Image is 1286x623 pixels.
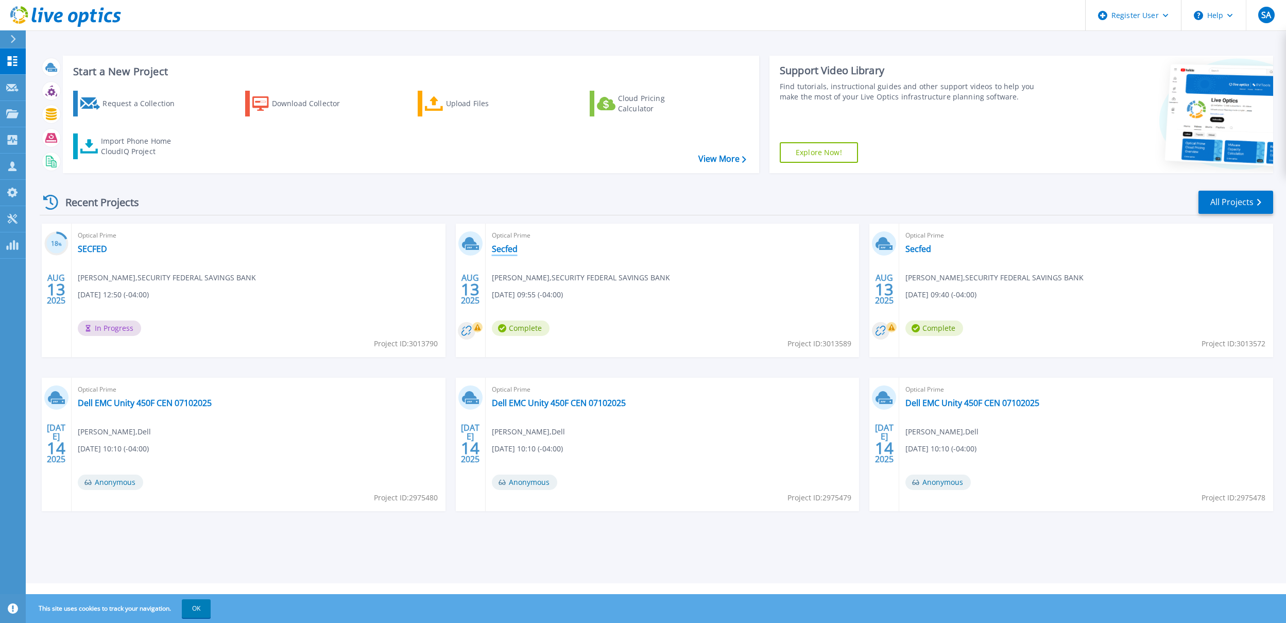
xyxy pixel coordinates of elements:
span: [DATE] 12:50 (-04:00) [78,289,149,300]
span: Project ID: 2975478 [1202,492,1265,503]
span: Project ID: 3013589 [787,338,851,349]
span: [PERSON_NAME] , Dell [78,426,151,437]
div: [DATE] 2025 [875,425,894,462]
button: OK [182,599,211,618]
a: Secfed [492,244,518,254]
span: Optical Prime [78,230,439,241]
a: Secfed [905,244,931,254]
a: Explore Now! [780,142,858,163]
div: Support Video Library [780,64,1040,77]
div: AUG 2025 [46,271,66,308]
span: 14 [47,444,65,452]
span: [DATE] 09:55 (-04:00) [492,289,563,300]
h3: 18 [44,238,68,250]
a: Upload Files [418,91,533,116]
span: 13 [875,285,894,294]
span: Project ID: 2975479 [787,492,851,503]
span: Optical Prime [905,384,1267,395]
span: 13 [47,285,65,294]
span: Optical Prime [492,384,853,395]
span: Project ID: 3013790 [374,338,438,349]
a: View More [698,154,746,164]
span: Anonymous [492,475,557,490]
a: Dell EMC Unity 450F CEN 07102025 [78,398,212,408]
a: Request a Collection [73,91,188,116]
div: Import Phone Home CloudIQ Project [101,136,181,157]
span: In Progress [78,321,141,336]
span: This site uses cookies to track your navigation. [28,599,211,618]
div: Download Collector [272,93,354,114]
span: [DATE] 10:10 (-04:00) [905,443,976,454]
div: AUG 2025 [875,271,894,308]
span: [PERSON_NAME] , Dell [492,426,565,437]
span: 14 [875,444,894,452]
span: Project ID: 2975480 [374,492,438,503]
span: Optical Prime [78,384,439,395]
span: 14 [461,444,479,452]
a: All Projects [1198,191,1273,214]
span: Optical Prime [492,230,853,241]
span: 13 [461,285,479,294]
a: Cloud Pricing Calculator [590,91,705,116]
span: % [58,241,62,247]
span: Complete [905,321,963,336]
div: Cloud Pricing Calculator [618,93,700,114]
a: Dell EMC Unity 450F CEN 07102025 [492,398,626,408]
div: [DATE] 2025 [460,425,480,462]
span: [PERSON_NAME] , SECURITY FEDERAL SAVINGS BANK [492,272,670,283]
div: Recent Projects [40,190,153,215]
span: Project ID: 3013572 [1202,338,1265,349]
span: [PERSON_NAME] , SECURITY FEDERAL SAVINGS BANK [78,272,256,283]
span: [PERSON_NAME] , Dell [905,426,979,437]
a: Dell EMC Unity 450F CEN 07102025 [905,398,1039,408]
span: SA [1261,11,1271,19]
div: Find tutorials, instructional guides and other support videos to help you make the most of your L... [780,81,1040,102]
span: Anonymous [78,475,143,490]
span: Optical Prime [905,230,1267,241]
div: [DATE] 2025 [46,425,66,462]
h3: Start a New Project [73,66,746,77]
div: Upload Files [446,93,528,114]
span: [DATE] 10:10 (-04:00) [78,443,149,454]
span: [DATE] 10:10 (-04:00) [492,443,563,454]
div: Request a Collection [102,93,185,114]
span: Anonymous [905,475,971,490]
a: SECFED [78,244,107,254]
div: AUG 2025 [460,271,480,308]
span: [PERSON_NAME] , SECURITY FEDERAL SAVINGS BANK [905,272,1084,283]
span: Complete [492,321,550,336]
a: Download Collector [245,91,360,116]
span: [DATE] 09:40 (-04:00) [905,289,976,300]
